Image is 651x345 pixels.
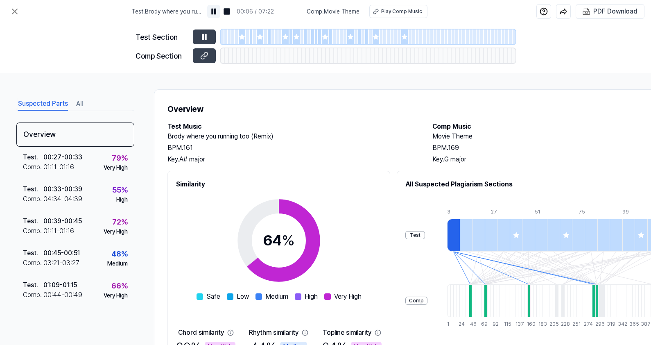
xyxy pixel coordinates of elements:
div: Test . [23,152,43,162]
span: Very High [334,292,362,302]
img: help [540,7,548,16]
img: share [559,7,567,16]
div: 00:39 - 00:45 [43,216,82,226]
div: 92 [493,320,496,328]
div: 00:27 - 00:33 [43,152,82,162]
div: Topline similarity [323,328,371,338]
span: Medium [265,292,288,302]
div: Key. A# major [167,154,416,164]
div: 79 % [112,152,128,163]
div: 48 % [111,248,128,259]
div: 137 [515,320,519,328]
div: 00:44 - 00:49 [43,290,82,300]
div: Test . [23,248,43,258]
button: All [76,98,83,111]
div: 00:06 / 07:22 [237,7,274,16]
button: Play Comp Music [369,5,427,18]
span: Safe [206,292,220,302]
img: pause [210,7,218,16]
div: 51 [535,208,547,216]
div: 251 [572,320,576,328]
span: Comp . Movie Theme [307,7,359,16]
div: Comp . [23,258,43,268]
h2: Similarity [176,179,382,189]
div: 55 % [112,184,128,195]
div: 24 [459,320,462,328]
div: 183 [538,320,542,328]
div: Very High [104,291,128,300]
h2: Brody where you running too (Remix) [167,132,416,141]
button: PDF Download [581,5,639,18]
img: stop [223,7,231,16]
span: % [282,232,295,249]
div: BPM. 161 [167,143,416,153]
div: 01:09 - 01:15 [43,280,77,290]
div: Test [405,231,425,239]
div: 46 [470,320,473,328]
div: Comp . [23,194,43,204]
div: 342 [618,320,621,328]
div: Comp . [23,162,43,172]
div: High [116,195,128,204]
div: Test . [23,280,43,290]
div: 205 [549,320,553,328]
div: 115 [504,320,507,328]
div: 01:11 - 01:16 [43,162,74,172]
div: 27 [491,208,504,216]
div: Comp . [23,226,43,236]
div: 04:34 - 04:39 [43,194,82,204]
div: PDF Download [593,6,637,17]
div: 72 % [112,216,128,227]
div: 69 [481,320,484,328]
div: 160 [527,320,530,328]
div: 01:11 - 01:16 [43,226,74,236]
div: Comp Section [136,50,188,61]
div: 03:21 - 03:27 [43,258,79,268]
div: Very High [104,163,128,172]
div: 365 [629,320,633,328]
div: 274 [584,320,587,328]
span: Test . Brody where you running too (Remix) [132,7,204,16]
div: 387 [641,320,644,328]
div: 00:45 - 00:51 [43,248,80,258]
div: Overview [16,123,134,147]
div: 64 [263,229,295,252]
img: PDF Download [583,8,590,15]
div: Very High [104,227,128,236]
div: Play Comp Music [381,8,422,15]
span: Low [237,292,249,302]
div: 00:33 - 00:39 [43,184,82,194]
div: 99 [622,208,635,216]
div: 228 [561,320,564,328]
h2: Test Music [167,122,416,132]
div: 296 [595,320,599,328]
div: 319 [607,320,610,328]
div: Medium [107,259,128,268]
div: Rhythm similarity [249,328,298,338]
div: Test Section [136,32,188,43]
div: Test . [23,216,43,226]
button: Suspected Parts [18,98,68,111]
span: High [305,292,318,302]
div: 3 [447,208,460,216]
div: Comp . [23,290,43,300]
div: 66 % [111,280,128,291]
div: 1 [447,320,450,328]
div: Test . [23,184,43,194]
div: Comp [405,297,427,305]
div: Chord similarity [178,328,224,338]
div: 75 [579,208,591,216]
